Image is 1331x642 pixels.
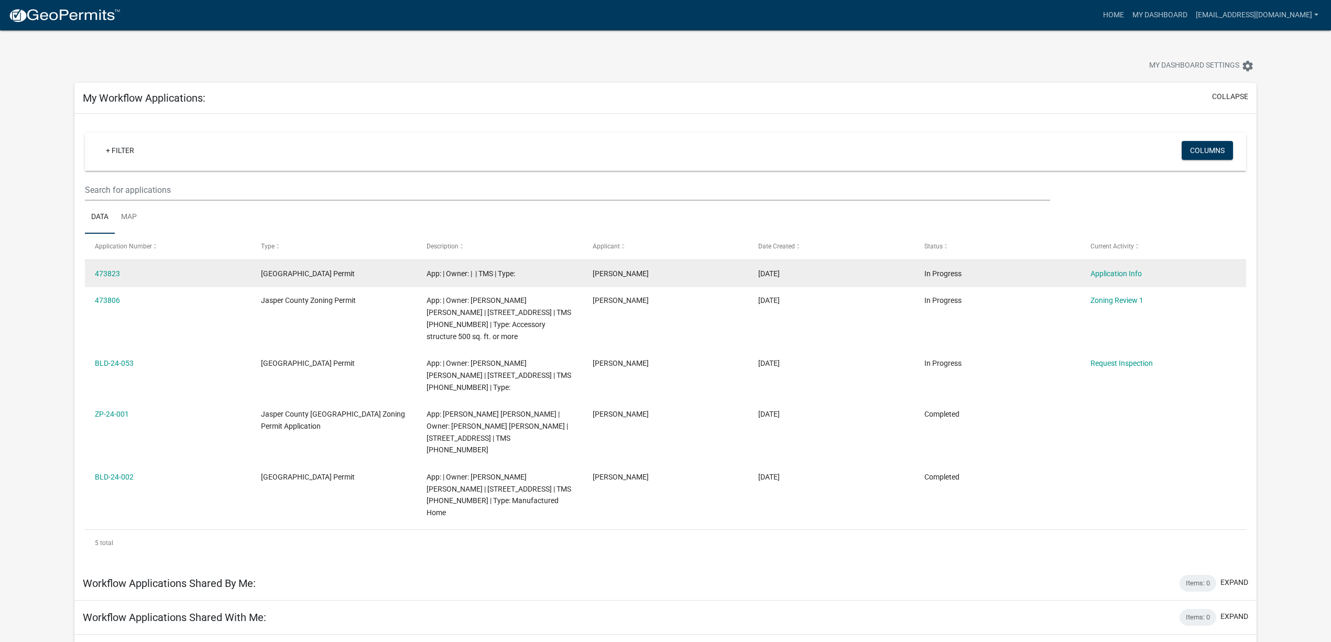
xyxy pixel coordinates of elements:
[758,410,780,418] span: 12/06/2023
[251,234,417,259] datatable-header-cell: Type
[1192,5,1323,25] a: [EMAIL_ADDRESS][DOMAIN_NAME]
[1180,609,1216,626] div: Items: 0
[95,359,134,367] a: BLD-24-053
[74,114,1257,567] div: collapse
[1090,269,1142,278] a: Application Info
[95,296,120,304] a: 473806
[1182,141,1233,160] button: Columns
[85,201,115,234] a: Data
[83,92,205,104] h5: My Workflow Applications:
[261,269,355,278] span: Jasper County Building Permit
[593,269,649,278] span: Joseph Cody Parker
[427,243,459,250] span: Description
[1220,577,1248,588] button: expand
[924,243,943,250] span: Status
[924,473,959,481] span: Completed
[1149,60,1239,72] span: My Dashboard Settings
[95,269,120,278] a: 473823
[1241,60,1254,72] i: settings
[758,359,780,367] span: 02/08/2024
[261,473,355,481] span: Jasper County Building Permit
[261,359,355,367] span: Jasper County Building Permit
[95,473,134,481] a: BLD-24-002
[914,234,1081,259] datatable-header-cell: Status
[427,473,571,517] span: App: | Owner: PARKER JOSEPH CODY | 8565 PURRYSBURG RD | TMS 028-00-01-007 | Type: Manufactured Home
[1141,56,1262,76] button: My Dashboard Settingssettings
[427,410,568,454] span: App: PARKER JOSEPH CODY | Owner: PARKER JOSEPH CODY | 8565 PURRYSBURG RD | TMS 028-00-01-007
[427,296,571,340] span: App: | Owner: PARKER JOSEPH CODY | 8565 PURRYSBURG RD | TMS 028-00-01-007 | Type: Accessory struc...
[924,410,959,418] span: Completed
[83,611,266,624] h5: Workflow Applications Shared With Me:
[85,530,1246,556] div: 5 total
[1212,91,1248,102] button: collapse
[1090,359,1153,367] a: Request Inspection
[427,359,571,391] span: App: | Owner: PARKER JOSEPH CODY | 8565 PURRYSBURG RD | TMS 028-00-01-007 | Type:
[748,234,914,259] datatable-header-cell: Date Created
[95,410,129,418] a: ZP-24-001
[85,234,251,259] datatable-header-cell: Application Number
[1090,296,1143,304] a: Zoning Review 1
[1090,243,1134,250] span: Current Activity
[924,296,962,304] span: In Progress
[1080,234,1246,259] datatable-header-cell: Current Activity
[758,296,780,304] span: 09/04/2025
[758,473,780,481] span: 09/06/2023
[593,410,649,418] span: Joseph Cody Parker
[261,410,405,430] span: Jasper County SC Zoning Permit Application
[85,179,1050,201] input: Search for applications
[95,243,152,250] span: Application Number
[924,359,962,367] span: In Progress
[261,243,275,250] span: Type
[83,577,256,590] h5: Workflow Applications Shared By Me:
[1180,575,1216,592] div: Items: 0
[593,359,649,367] span: Joseph Cody Parker
[758,243,795,250] span: Date Created
[427,269,515,278] span: App: | Owner: | | TMS | Type:
[924,269,962,278] span: In Progress
[593,296,649,304] span: Joseph Cody Parker
[593,243,620,250] span: Applicant
[1220,611,1248,622] button: expand
[593,473,649,481] span: Joseph Cody Parker
[261,296,356,304] span: Jasper County Zoning Permit
[583,234,749,259] datatable-header-cell: Applicant
[417,234,583,259] datatable-header-cell: Description
[97,141,143,160] a: + Filter
[1099,5,1128,25] a: Home
[1128,5,1192,25] a: My Dashboard
[115,201,143,234] a: Map
[758,269,780,278] span: 09/04/2025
